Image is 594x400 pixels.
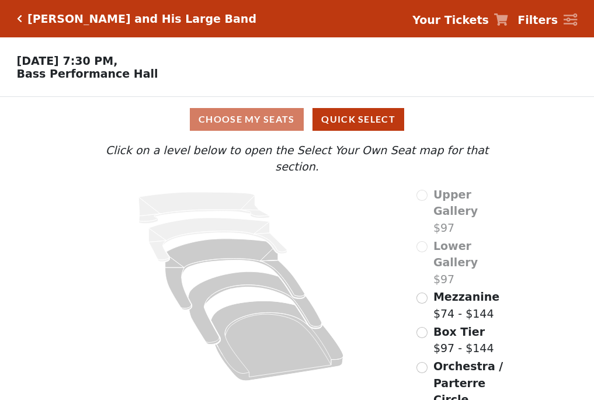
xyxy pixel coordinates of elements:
strong: Your Tickets [412,13,489,26]
button: Quick Select [312,108,404,131]
a: Click here to go back to filters [17,15,22,23]
path: Upper Gallery - Seats Available: 0 [139,192,270,224]
label: $97 - $144 [433,324,494,357]
path: Lower Gallery - Seats Available: 0 [149,218,287,262]
a: Your Tickets [412,12,508,29]
a: Filters [517,12,577,29]
span: Box Tier [433,325,485,338]
label: $74 - $144 [433,288,499,322]
span: Mezzanine [433,290,499,303]
strong: Filters [517,13,558,26]
path: Orchestra / Parterre Circle - Seats Available: 139 [211,301,344,381]
label: $97 [433,186,512,236]
p: Click on a level below to open the Select Your Own Seat map for that section. [82,142,511,175]
label: $97 [433,238,512,288]
h5: [PERSON_NAME] and His Large Band [27,12,256,26]
span: Lower Gallery [433,239,478,269]
span: Upper Gallery [433,188,478,218]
